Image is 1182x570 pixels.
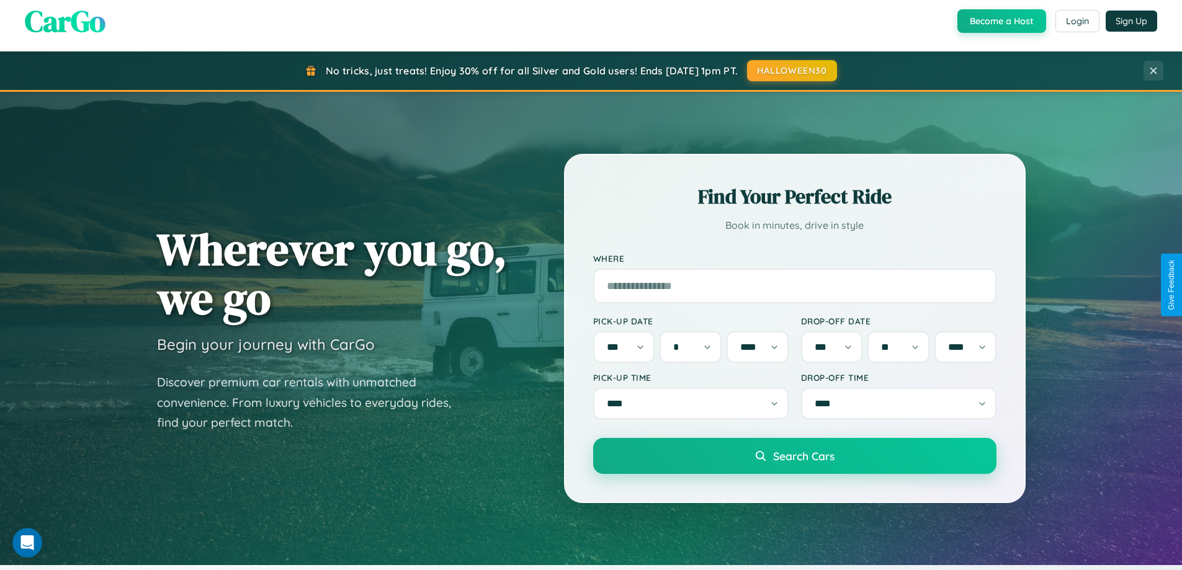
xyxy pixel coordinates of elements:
button: Search Cars [593,438,996,474]
button: Become a Host [957,9,1046,33]
label: Drop-off Time [801,372,996,383]
button: HALLOWEEN30 [747,60,837,81]
p: Discover premium car rentals with unmatched convenience. From luxury vehicles to everyday rides, ... [157,372,467,433]
p: Book in minutes, drive in style [593,216,996,234]
h2: Find Your Perfect Ride [593,183,996,210]
label: Where [593,253,996,264]
label: Pick-up Date [593,316,789,326]
div: Give Feedback [1167,260,1176,310]
h3: Begin your journey with CarGo [157,335,375,354]
div: Open Intercom Messenger [5,5,231,39]
iframe: Intercom live chat [12,528,42,558]
span: CarGo [25,1,105,42]
label: Pick-up Time [593,372,789,383]
label: Drop-off Date [801,316,996,326]
button: Sign Up [1106,11,1157,32]
button: Login [1055,10,1099,32]
span: No tricks, just treats! Enjoy 30% off for all Silver and Gold users! Ends [DATE] 1pm PT. [326,65,738,77]
h1: Wherever you go, we go [157,225,507,323]
span: Search Cars [773,449,835,463]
